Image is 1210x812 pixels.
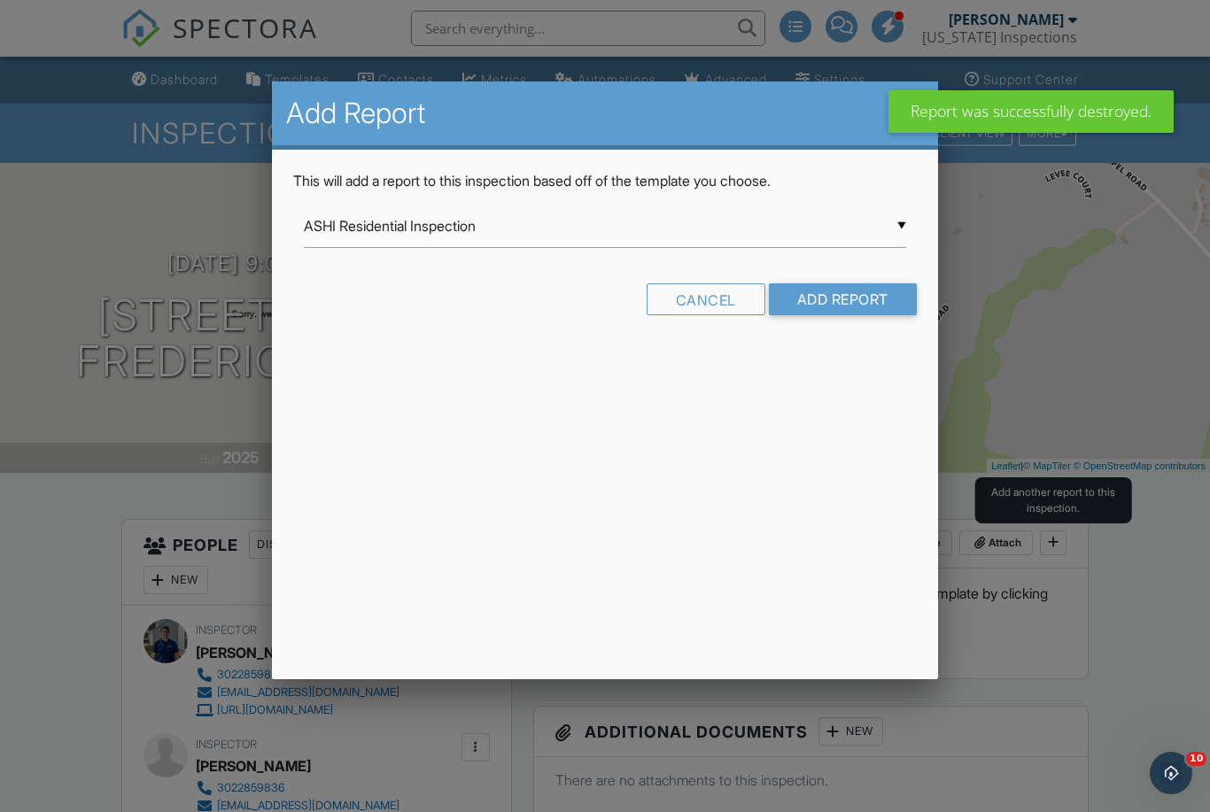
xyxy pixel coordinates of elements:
[647,283,765,315] div: Cancel
[1150,752,1192,794] iframe: Intercom live chat
[769,283,917,315] input: Add Report
[286,96,923,131] h2: Add Report
[888,90,1174,133] div: Report was successfully destroyed.
[1186,752,1206,766] span: 10
[293,171,916,190] p: This will add a report to this inspection based off of the template you choose.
